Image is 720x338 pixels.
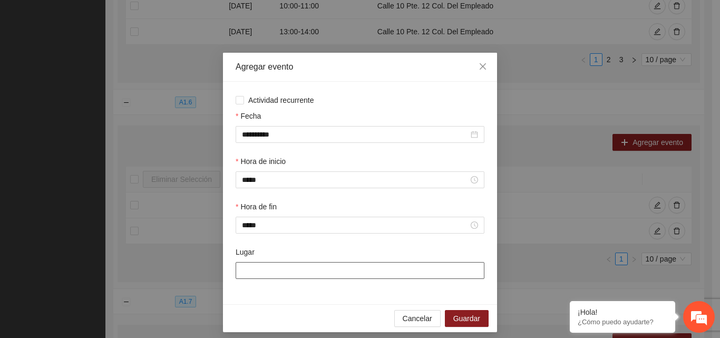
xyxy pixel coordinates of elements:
textarea: Escriba su mensaje y pulse “Intro” [5,226,201,263]
span: close [479,62,487,71]
div: ¡Hola! [578,308,667,316]
span: Cancelar [403,313,432,324]
label: Hora de inicio [236,156,286,167]
button: Cancelar [394,310,441,327]
div: Agregar evento [236,61,484,73]
button: Close [469,53,497,81]
input: Lugar [236,262,484,279]
button: Guardar [445,310,489,327]
p: ¿Cómo puedo ayudarte? [578,318,667,326]
input: Fecha [242,129,469,140]
label: Fecha [236,110,261,122]
input: Hora de inicio [242,174,469,186]
label: Hora de fin [236,201,277,213]
div: Minimizar ventana de chat en vivo [173,5,198,31]
span: Guardar [453,313,480,324]
label: Lugar [236,246,255,258]
input: Hora de fin [242,219,469,231]
div: Chatee con nosotros ahora [55,54,177,67]
span: Actividad recurrente [244,94,318,106]
span: Estamos en línea. [61,110,145,216]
